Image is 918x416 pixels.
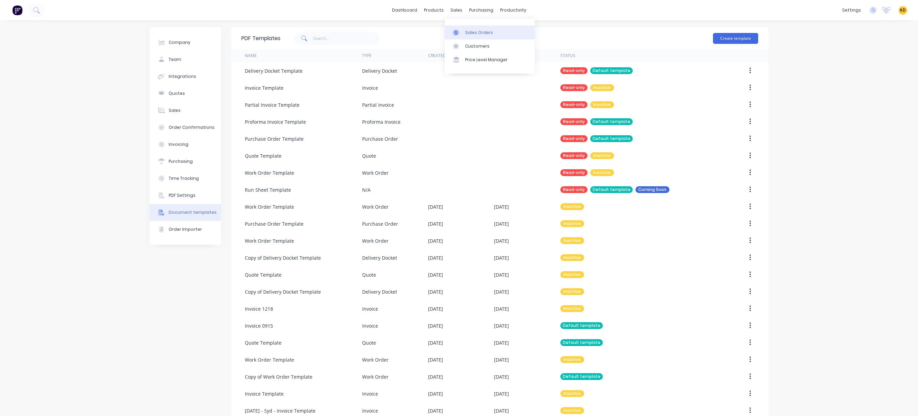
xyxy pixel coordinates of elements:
[241,34,280,42] div: PDF Templates
[245,271,282,278] div: Quote Template
[245,237,294,244] div: Work Order Template
[150,204,221,221] button: Document templates
[590,169,614,176] div: Inactive
[245,135,304,142] div: Purchase Order Template
[362,135,398,142] div: Purchase Order
[245,254,321,261] div: Copy of Delivery Docket Template
[150,34,221,51] button: Company
[362,305,378,312] div: Invoice
[169,158,193,164] div: Purchasing
[245,373,312,380] div: Copy of Work Order Template
[494,254,509,261] div: [DATE]
[497,5,530,15] div: productivity
[560,53,575,59] div: Status
[169,192,195,198] div: PDF Settings
[362,101,394,108] div: Partial Invoice
[839,5,864,15] div: settings
[494,373,509,380] div: [DATE]
[362,152,376,159] div: Quote
[590,118,633,125] div: Default template
[245,288,321,295] div: Copy of Delivery Docket Template
[590,135,633,142] div: Default template
[560,339,603,346] div: Default template
[245,220,304,227] div: Purchase Order Template
[428,356,443,363] div: [DATE]
[245,118,306,125] div: Proforma Invoice Template
[494,407,509,414] div: [DATE]
[494,305,509,312] div: [DATE]
[428,271,443,278] div: [DATE]
[494,356,509,363] div: [DATE]
[560,203,584,210] div: Inactive
[362,322,378,329] div: Invoice
[169,90,185,97] div: Quotes
[560,288,584,295] div: Inactive
[494,203,509,210] div: [DATE]
[245,53,257,59] div: Name
[169,141,188,148] div: Invoicing
[169,56,181,63] div: Team
[362,254,397,261] div: Delivery Docket
[169,175,199,181] div: Time Tracking
[428,390,443,397] div: [DATE]
[560,67,588,74] div: Read-only
[362,203,389,210] div: Work Order
[245,305,273,312] div: Invoice 1218
[560,237,584,244] div: Inactive
[245,152,282,159] div: Quote Template
[362,169,389,176] div: Work Order
[362,271,376,278] div: Quote
[245,339,282,346] div: Quote Template
[560,84,588,91] div: Read-only
[560,135,588,142] div: Read-only
[362,237,389,244] div: Work Order
[428,288,443,295] div: [DATE]
[150,85,221,102] button: Quotes
[150,51,221,68] button: Team
[428,373,443,380] div: [DATE]
[635,186,669,193] div: Coming Soon
[428,220,443,227] div: [DATE]
[445,25,535,39] a: Sales Orders
[428,339,443,346] div: [DATE]
[428,305,443,312] div: [DATE]
[560,407,584,414] div: Inactive
[245,356,294,363] div: Work Order Template
[590,152,614,159] div: Inactive
[245,169,294,176] div: Work Order Template
[245,67,303,74] div: Delivery Docket Template
[494,237,509,244] div: [DATE]
[445,39,535,53] a: Customers
[245,186,291,193] div: Run Sheet Template
[428,322,443,329] div: [DATE]
[362,373,389,380] div: Work Order
[362,407,378,414] div: Invoice
[150,136,221,153] button: Invoicing
[362,84,378,91] div: Invoice
[560,356,584,363] div: Inactive
[428,237,443,244] div: [DATE]
[445,53,535,67] a: Price Level Manager
[494,288,509,295] div: [DATE]
[590,67,633,74] div: Default template
[169,124,215,131] div: Order Confirmations
[245,84,284,91] div: Invoice Template
[590,101,614,108] div: Inactive
[150,153,221,170] button: Purchasing
[169,73,196,80] div: Integrations
[900,7,906,13] span: KD
[150,102,221,119] button: Sales
[713,33,758,44] button: Create template
[362,186,371,193] div: N/A
[428,203,443,210] div: [DATE]
[245,101,300,108] div: Partial Invoice Template
[12,5,22,15] img: Factory
[169,39,190,46] div: Company
[560,220,584,227] div: Inactive
[465,57,508,63] div: Price Level Manager
[245,203,294,210] div: Work Order Template
[150,187,221,204] button: PDF Settings
[494,390,509,397] div: [DATE]
[560,186,588,193] div: Read-only
[560,322,603,329] div: Default template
